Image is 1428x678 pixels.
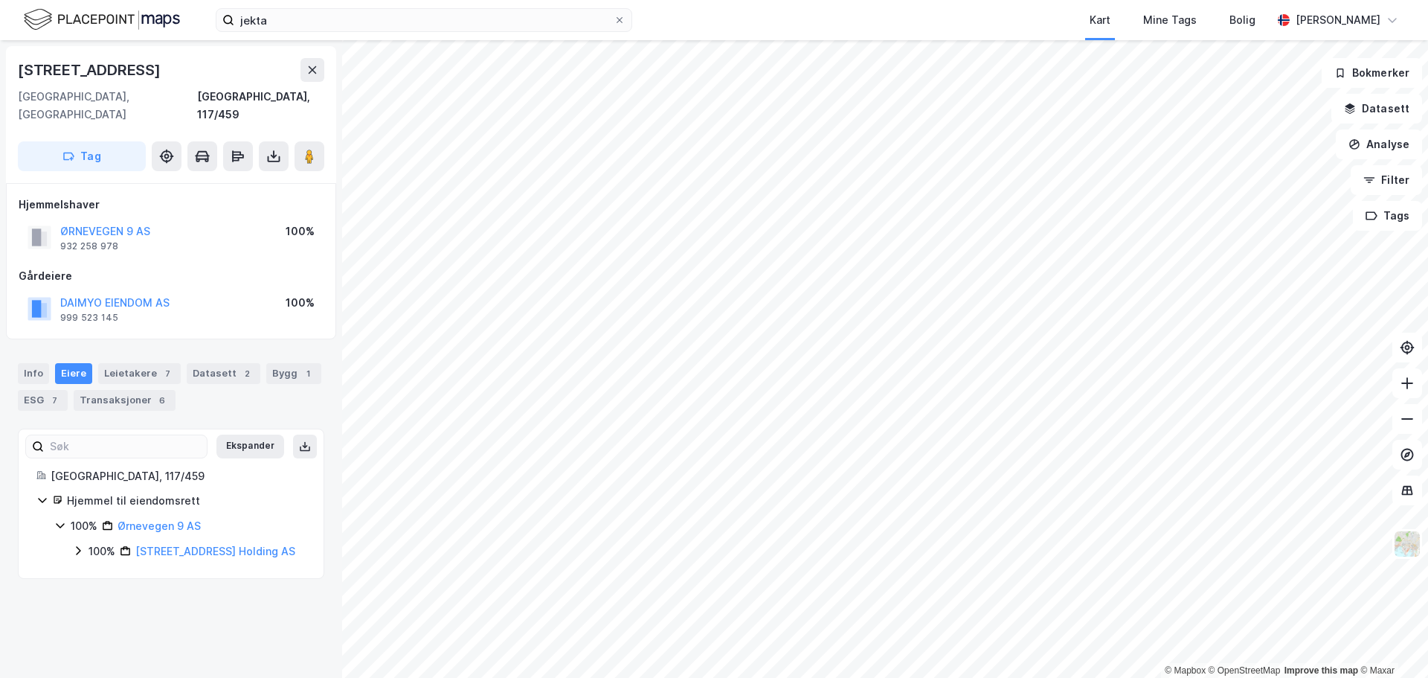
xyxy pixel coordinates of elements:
button: Tag [18,141,146,171]
input: Søk [44,435,207,458]
div: Bolig [1229,11,1255,29]
div: 7 [160,366,175,381]
div: Mine Tags [1143,11,1197,29]
div: Leietakere [98,363,181,384]
div: Hjemmel til eiendomsrett [67,492,306,510]
div: Hjemmelshaver [19,196,324,214]
a: Improve this map [1284,665,1358,676]
button: Ekspander [216,435,284,458]
div: 932 258 978 [60,240,118,252]
a: OpenStreetMap [1209,665,1281,676]
div: ESG [18,390,68,411]
div: Transaksjoner [74,390,176,411]
div: 1 [300,366,315,381]
div: Info [18,363,49,384]
div: Bygg [266,363,321,384]
div: 100% [286,294,315,312]
img: Z [1393,530,1421,558]
button: Bokmerker [1322,58,1422,88]
div: 100% [71,517,97,535]
div: 6 [155,393,170,408]
div: [GEOGRAPHIC_DATA], [GEOGRAPHIC_DATA] [18,88,197,124]
a: Mapbox [1165,665,1206,676]
div: [STREET_ADDRESS] [18,58,164,82]
div: [GEOGRAPHIC_DATA], 117/459 [51,467,306,485]
div: [GEOGRAPHIC_DATA], 117/459 [197,88,324,124]
a: [STREET_ADDRESS] Holding AS [135,545,295,557]
div: 100% [286,223,315,240]
img: logo.f888ab2527a4732fd821a326f86c7f29.svg [24,7,180,33]
iframe: Chat Widget [1354,607,1428,678]
button: Filter [1351,165,1422,195]
div: [PERSON_NAME] [1296,11,1380,29]
div: Datasett [187,363,260,384]
div: 100% [89,543,115,560]
div: 2 [239,366,254,381]
div: 7 [47,393,62,408]
div: Eiere [55,363,92,384]
div: Kart [1090,11,1110,29]
button: Datasett [1331,94,1422,124]
input: Søk på adresse, matrikkel, gårdeiere, leietakere eller personer [234,9,614,31]
div: 999 523 145 [60,312,118,324]
button: Tags [1353,201,1422,231]
button: Analyse [1336,129,1422,159]
div: Gårdeiere [19,267,324,285]
a: Ørnevegen 9 AS [118,519,201,532]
